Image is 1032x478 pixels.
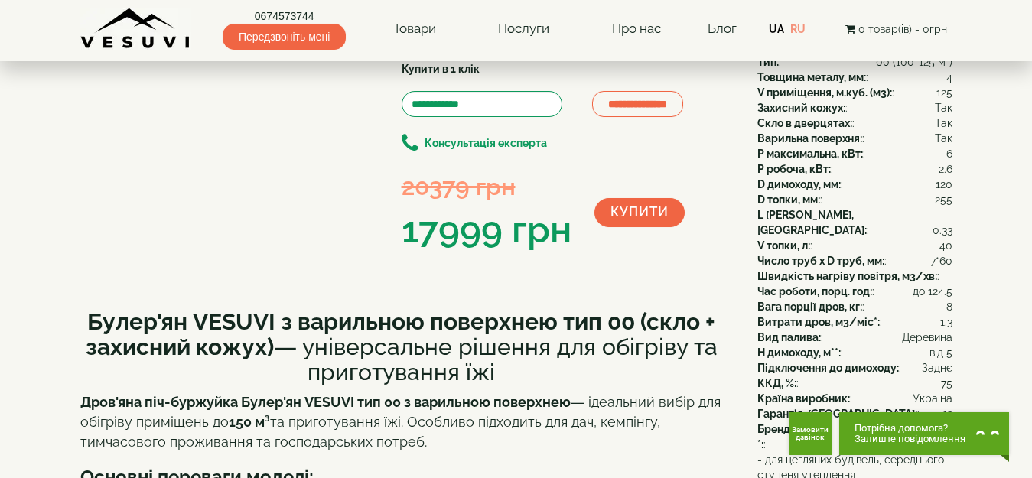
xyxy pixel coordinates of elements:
[425,137,547,149] b: Консультація експерта
[757,207,952,238] div: :
[790,23,806,35] a: RU
[402,61,480,76] label: Купити в 1 клік
[769,23,784,35] a: UA
[789,412,832,455] button: Get Call button
[757,102,845,114] b: Захисний кожух:
[757,85,952,100] div: :
[80,394,571,410] strong: Дров'яна піч-буржуйка Булер'ян VESUVI тип 00 з варильною поверхнею
[935,131,952,146] span: Так
[855,434,965,444] span: Залиште повідомлення
[757,330,952,345] div: :
[708,21,737,36] a: Блог
[757,54,952,70] div: :
[941,376,952,391] span: 75
[946,146,952,161] span: 6
[913,391,952,406] span: Україна
[757,406,952,421] div: :
[757,376,952,391] div: :
[841,21,952,37] button: 0 товар(ів) - 0грн
[757,100,952,115] div: :
[946,299,952,314] span: 8
[757,56,779,68] b: Тип:
[757,115,952,131] div: :
[757,285,872,298] b: Час роботи, порц. год:
[757,209,867,236] b: L [PERSON_NAME], [GEOGRAPHIC_DATA]:
[757,131,952,146] div: :
[929,345,952,360] span: від 5
[935,192,952,207] span: 255
[757,238,952,253] div: :
[757,148,863,160] b: P максимальна, кВт:
[938,284,952,299] span: 4.5
[757,437,952,452] div: :
[757,178,841,190] b: D димоходу, мм:
[757,132,862,145] b: Варильна поверхня:
[597,11,676,47] a: Про нас
[940,314,952,330] span: 1.3
[757,377,796,389] b: ККД, %:
[858,23,947,35] span: 0 товар(ів) - 0грн
[913,284,938,299] span: до 12
[757,71,866,83] b: Товщина металу, мм:
[757,70,952,85] div: :
[757,86,892,99] b: V приміщення, м.куб. (м3):
[223,8,346,24] a: 0674573744
[757,346,841,359] b: H димоходу, м**:
[402,169,571,203] div: 20379 грн
[594,198,685,227] button: Купити
[933,223,952,238] span: 0.33
[757,301,862,313] b: Вага порції дров, кг:
[792,426,829,441] span: Замовити дзвінок
[757,284,952,299] div: :
[229,414,270,430] strong: 150 м³
[936,85,952,100] span: 125
[80,392,723,451] p: — ідеальний вибір для обігріву приміщень до та приготування їжі. Особливо підходить для дач, кемп...
[757,391,952,406] div: :
[402,204,571,256] div: 17999 грн
[757,270,937,282] b: Швидкість нагріву повітря, м3/хв:
[936,177,952,192] span: 120
[757,117,852,129] b: Скло в дверцятах:
[922,360,952,376] span: Заднє
[757,423,793,435] b: Бренд:
[757,421,952,437] div: :
[757,362,899,374] b: Підключення до димоходу:
[757,408,917,420] b: Гарантія, [GEOGRAPHIC_DATA]:
[757,192,952,207] div: :
[757,239,810,252] b: V топки, л:
[757,299,952,314] div: :
[902,330,952,345] span: Деревина
[757,268,952,284] div: :
[757,163,831,175] b: P робоча, кВт:
[757,161,952,177] div: :
[757,360,952,376] div: :
[757,253,952,268] div: :
[946,70,952,85] span: 4
[757,345,952,360] div: :
[483,11,565,47] a: Послуги
[935,115,952,131] span: Так
[757,392,850,405] b: Країна виробник:
[939,161,952,177] span: 2.6
[757,177,952,192] div: :
[757,316,880,328] b: Витрати дров, м3/міс*:
[876,54,952,70] span: 00 (100-125 м³)
[935,100,952,115] span: Так
[378,11,451,47] a: Товари
[80,8,191,50] img: content
[939,238,952,253] span: 40
[757,193,820,206] b: D топки, мм:
[942,406,952,421] span: 12
[86,308,716,360] b: Булер'ян VESUVI з варильною поверхнею тип 00 (скло + захисний кожух)
[855,423,965,434] span: Потрібна допомога?
[757,146,952,161] div: :
[839,412,1009,455] button: Chat button
[757,331,821,343] b: Вид палива:
[223,24,346,50] span: Передзвоніть мені
[80,309,723,385] h2: — універсальне рішення для обігріву та приготування їжі
[757,255,884,267] b: Число труб x D труб, мм:
[757,314,952,330] div: :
